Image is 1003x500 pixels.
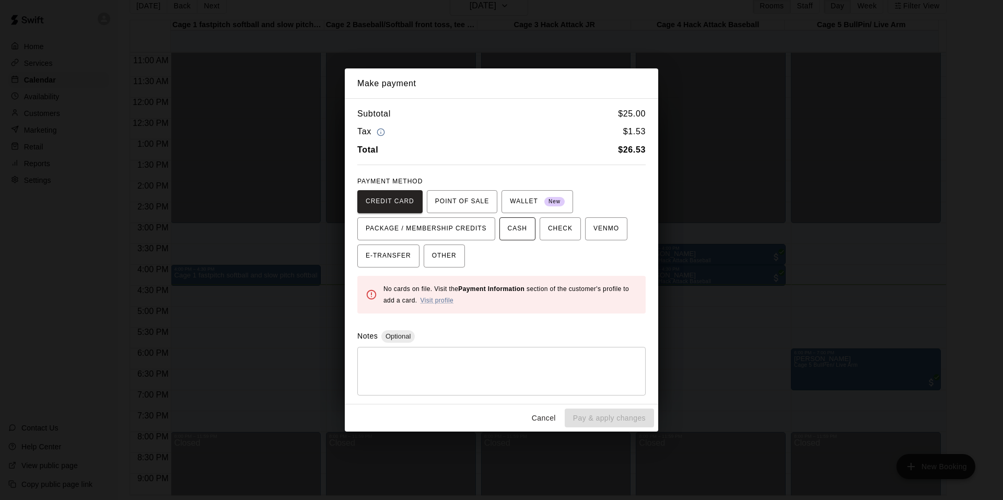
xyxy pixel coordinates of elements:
button: WALLET New [501,190,573,213]
span: POINT OF SALE [435,193,489,210]
b: Total [357,145,378,154]
span: PAYMENT METHOD [357,178,423,185]
b: Payment Information [458,285,524,293]
span: CHECK [548,220,573,237]
span: No cards on file. Visit the section of the customer's profile to add a card. [383,285,629,304]
button: E-TRANSFER [357,245,419,268]
h6: Subtotal [357,107,391,121]
button: PACKAGE / MEMBERSHIP CREDITS [357,217,495,240]
span: E-TRANSFER [366,248,411,264]
button: OTHER [424,245,465,268]
h6: $ 25.00 [618,107,646,121]
span: VENMO [593,220,619,237]
label: Notes [357,332,378,340]
button: Cancel [527,409,561,428]
span: Optional [381,332,415,340]
span: OTHER [432,248,457,264]
a: Visit profile [420,297,453,304]
button: VENMO [585,217,627,240]
b: $ 26.53 [618,145,646,154]
span: New [544,195,565,209]
h6: $ 1.53 [623,125,646,139]
button: CREDIT CARD [357,190,423,213]
span: PACKAGE / MEMBERSHIP CREDITS [366,220,487,237]
button: POINT OF SALE [427,190,497,213]
span: CREDIT CARD [366,193,414,210]
h2: Make payment [345,68,658,99]
button: CHECK [540,217,581,240]
span: CASH [508,220,527,237]
span: WALLET [510,193,565,210]
button: CASH [499,217,535,240]
h6: Tax [357,125,388,139]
